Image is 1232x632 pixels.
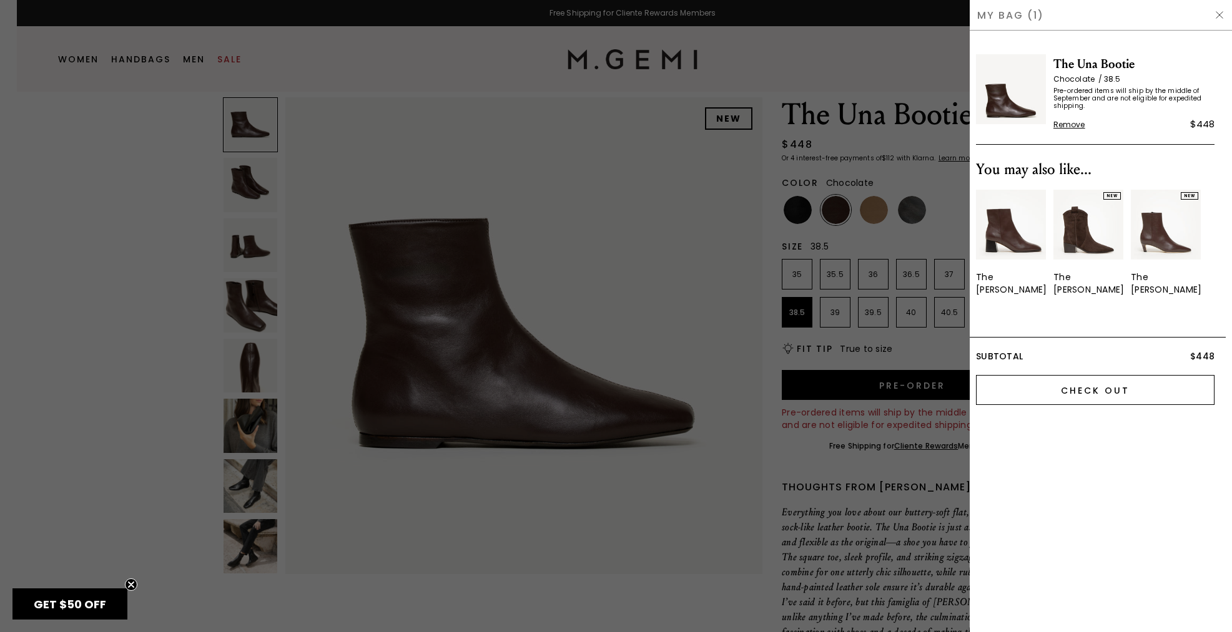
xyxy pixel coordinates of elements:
span: Chocolate [1053,74,1104,84]
div: The [PERSON_NAME] [976,271,1047,296]
img: Hide Drawer [1215,10,1225,20]
span: $448 [1190,350,1215,362]
a: The [PERSON_NAME] [976,190,1046,296]
span: Subtotal [976,350,1023,362]
div: The [PERSON_NAME] [1131,271,1201,296]
a: NEWThe [PERSON_NAME] [1131,190,1201,296]
button: Close teaser [125,578,137,591]
div: NEW [1181,192,1198,200]
div: 3 / 3 [1131,190,1201,296]
a: NEWThe [PERSON_NAME] [1053,190,1123,296]
span: The Una Bootie [1053,54,1215,74]
span: Pre-ordered items will ship by the middle of September and are not eligible for expedited shipping. [1053,87,1215,110]
input: Check Out [976,375,1215,405]
div: NEW [1103,192,1121,200]
img: The Una Bootie [976,54,1046,124]
span: 38.5 [1104,74,1120,84]
div: You may also like... [976,160,1215,180]
img: 7257538920507_01_Main_New_TheDelfina_Chocolate_Nappa_290x387_crop_center.jpg [1131,190,1201,260]
img: 7245159137339_01_Main_New_TheCristina_Chocolate_Nappa_290x387_crop_center.jpg [976,190,1046,260]
span: GET $50 OFF [34,596,106,612]
img: 7255466442811_01_Main_New_TheRitaBasso_Ebony_Suede_290x387_crop_center.jpg [1053,190,1123,260]
div: $448 [1190,117,1215,132]
span: Remove [1053,120,1085,130]
div: GET $50 OFFClose teaser [12,588,127,620]
div: The [PERSON_NAME] [1053,271,1124,296]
